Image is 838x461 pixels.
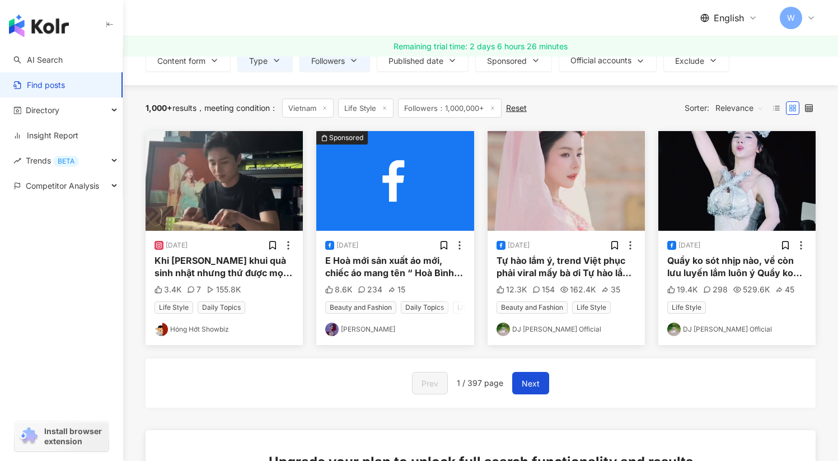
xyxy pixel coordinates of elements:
[453,301,491,314] span: Life Style
[155,254,294,280] div: Khi [PERSON_NAME] khui quà sinh nhật nhưng thứ được mọi người để ý là 'nhân vật chính' đằng sau:
[26,173,99,198] span: Competitor Analysis
[146,103,172,113] span: 1,000+
[658,131,816,231] img: post-image
[249,57,268,66] span: Type
[13,157,21,165] span: rise
[775,284,794,295] div: 45
[715,99,764,117] span: Relevance
[123,36,838,57] a: Remaining trial time: 2 days 6 hours 26 minutes
[13,54,63,66] a: searchAI Search
[13,80,65,91] a: Find posts
[329,132,363,143] div: Sponsored
[316,131,474,231] div: post-imageSponsored
[487,57,527,66] span: Sponsored
[412,372,448,394] button: Prev
[601,284,620,295] div: 35
[325,284,352,295] div: 8.6K
[703,284,728,295] div: 298
[675,57,704,66] span: Exclude
[497,254,636,280] div: Tự hào lắm ý, trend Việt phục phải viral mấy bà ơi Tự hào lắm ý, trend [DEMOGRAPHIC_DATA] phục ph...
[207,284,241,295] div: 155.8K
[13,130,78,141] a: Insight Report
[196,103,278,113] span: meeting condition ：
[146,131,303,231] img: post-image
[338,99,394,118] span: Life Style
[325,323,465,336] a: KOL Avatar[PERSON_NAME]
[667,323,807,336] a: KOL AvatarDJ [PERSON_NAME] Official
[377,49,469,72] button: Published date
[685,99,770,117] div: Sorter:
[325,254,465,280] div: E Hoà mới sản xuất áo mới, chiếc áo mang tên “ Hoà Bình “ 🇻🇳🇻🇳🇻🇳 Mời cả nhà ghé mua sắm mặc 2/9 v...
[570,56,631,65] span: Official accounts
[512,372,549,394] button: Next
[714,12,744,24] span: English
[311,57,345,66] span: Followers
[667,284,697,295] div: 19.4K
[388,57,443,66] span: Published date
[325,301,396,314] span: Beauty and Fashion
[667,301,706,314] span: Life Style
[401,301,448,314] span: Daily Topics
[572,301,611,314] span: Life Style
[388,284,405,295] div: 15
[155,323,168,336] img: KOL Avatar
[44,426,105,446] span: Install browser extension
[532,284,555,295] div: 154
[187,284,201,295] div: 7
[667,254,807,280] div: Quẩy ko sót nhịp nào, về còn lưu luyến lắm luôn ý Quẩy ko sót nhịp nào, về còn lưu luyến lắm luôn ý
[26,148,79,173] span: Trends
[157,57,205,66] span: Content form
[155,284,181,295] div: 3.4K
[663,49,729,72] button: Exclude
[457,379,503,388] span: 1 / 397 page
[336,241,358,250] div: [DATE]
[475,49,552,72] button: Sponsored
[299,49,370,72] button: Followers
[146,49,231,72] button: Content form
[497,323,636,336] a: KOL AvatarDJ [PERSON_NAME] Official
[15,421,109,451] a: chrome extensionInstall browser extension
[18,427,39,445] img: chrome extension
[358,284,382,295] div: 234
[497,323,510,336] img: KOL Avatar
[53,156,79,167] div: BETA
[146,104,196,113] div: results
[787,12,795,24] span: W
[155,323,294,336] a: KOL AvatarHóng Hớt Showbiz
[667,323,681,336] img: KOL Avatar
[155,301,193,314] span: Life Style
[559,49,657,72] button: Official accounts
[26,97,59,123] span: Directory
[325,323,339,336] img: KOL Avatar
[198,301,245,314] span: Daily Topics
[316,131,474,231] img: post-image
[282,99,334,118] span: Vietnam
[506,104,527,113] div: Reset
[678,241,700,250] div: [DATE]
[497,284,527,295] div: 12.3K
[9,15,69,37] img: logo
[166,241,188,250] div: [DATE]
[508,241,530,250] div: [DATE]
[560,284,596,295] div: 162.4K
[497,301,568,314] span: Beauty and Fashion
[522,377,540,390] span: Next
[488,131,645,231] img: post-image
[733,284,770,295] div: 529.6K
[237,49,293,72] button: Type
[398,99,502,118] span: Followers：1,000,000+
